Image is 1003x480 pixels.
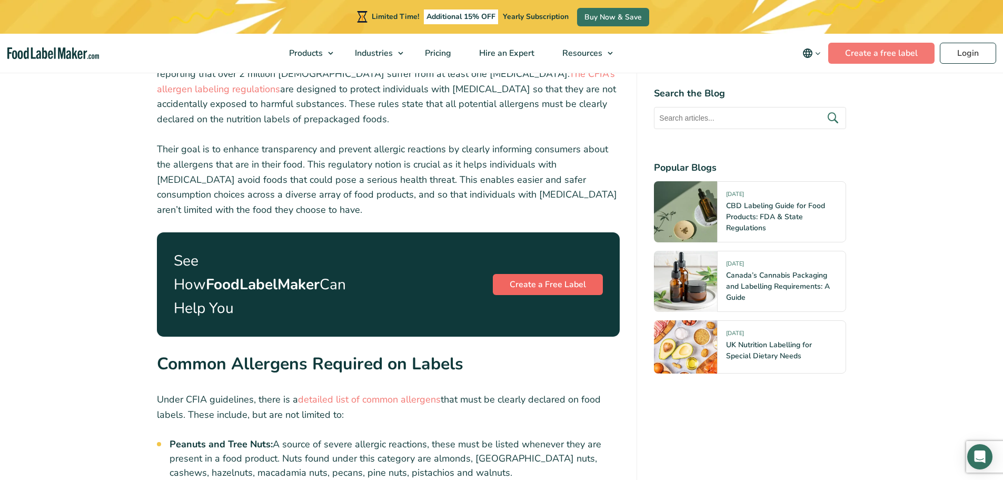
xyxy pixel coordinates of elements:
[577,8,649,26] a: Buy Now & Save
[940,43,996,64] a: Login
[411,34,463,73] a: Pricing
[170,438,273,450] strong: Peanuts and Tree Nuts:
[465,34,546,73] a: Hire an Expert
[654,161,846,175] h4: Popular Blogs
[828,43,935,64] a: Create a free label
[157,142,620,218] p: Their goal is to enhance transparency and prevent allergic reactions by clearly informing consume...
[206,275,320,295] strong: FoodLabelMaker
[559,47,603,59] span: Resources
[654,107,846,129] input: Search articles...
[157,352,463,375] strong: Common Allergens Required on Labels
[341,34,409,73] a: Industries
[275,34,339,73] a: Products
[726,260,744,272] span: [DATE]
[422,47,452,59] span: Pricing
[967,444,992,469] div: Open Intercom Messenger
[503,12,569,22] span: Yearly Subscription
[157,51,620,127] p: [MEDICAL_DATA] have become a growing public health issue in [GEOGRAPHIC_DATA], with studies repor...
[726,329,744,341] span: [DATE]
[174,249,357,320] p: See How Can Help You
[157,392,620,423] p: Under CFIA guidelines, there is a that must be clearly declared on food labels. These include, bu...
[372,12,419,22] span: Limited Time!
[424,9,498,24] span: Additional 15% OFF
[726,190,744,202] span: [DATE]
[493,274,603,295] a: Create a Free Label
[286,47,324,59] span: Products
[726,270,830,302] a: Canada’s Cannabis Packaging and Labelling Requirements: A Guide
[298,393,441,406] a: detailed list of common allergens
[476,47,535,59] span: Hire an Expert
[726,201,825,233] a: CBD Labeling Guide for Food Products: FDA & State Regulations
[157,67,615,95] a: The CFIA’s allergen labeling regulations
[170,437,620,480] li: A source of severe allergic reactions, these must be listed whenever they are present in a food p...
[352,47,394,59] span: Industries
[654,86,846,101] h4: Search the Blog
[726,340,812,361] a: UK Nutrition Labelling for Special Dietary Needs
[549,34,618,73] a: Resources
